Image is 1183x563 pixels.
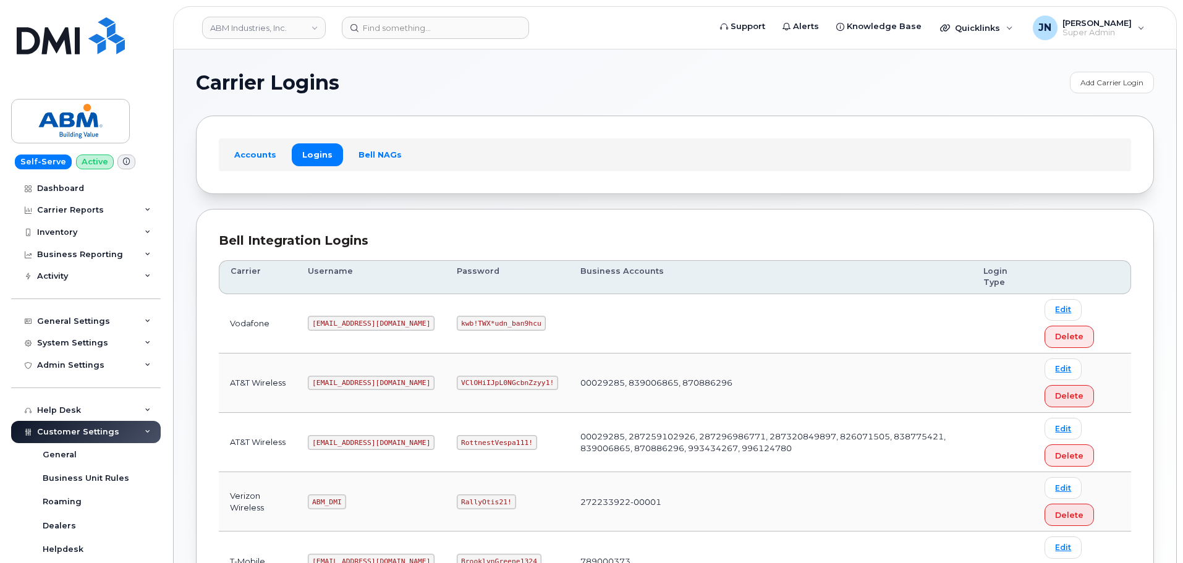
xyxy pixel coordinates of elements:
[1045,477,1082,499] a: Edit
[972,260,1033,294] th: Login Type
[1045,299,1082,321] a: Edit
[457,435,537,450] code: RottnestVespa111!
[1045,444,1094,467] button: Delete
[219,353,297,413] td: AT&T Wireless
[1045,385,1094,407] button: Delete
[219,413,297,472] td: AT&T Wireless
[224,143,287,166] a: Accounts
[1045,358,1082,380] a: Edit
[219,294,297,353] td: Vodafone
[457,494,515,509] code: RallyOtis21!
[1055,450,1083,462] span: Delete
[308,316,435,331] code: [EMAIL_ADDRESS][DOMAIN_NAME]
[1055,331,1083,342] span: Delete
[297,260,446,294] th: Username
[1045,536,1082,558] a: Edit
[1045,418,1082,439] a: Edit
[1055,390,1083,402] span: Delete
[292,143,343,166] a: Logins
[569,353,972,413] td: 00029285, 839006865, 870886296
[308,376,435,391] code: [EMAIL_ADDRESS][DOMAIN_NAME]
[219,260,297,294] th: Carrier
[569,413,972,472] td: 00029285, 287259102926, 287296986771, 287320849897, 826071505, 838775421, 839006865, 870886296, 9...
[569,472,972,531] td: 272233922-00001
[219,472,297,531] td: Verizon Wireless
[1045,326,1094,348] button: Delete
[219,232,1131,250] div: Bell Integration Logins
[446,260,569,294] th: Password
[308,435,435,450] code: [EMAIL_ADDRESS][DOMAIN_NAME]
[1055,509,1083,521] span: Delete
[457,376,558,391] code: VClOHiIJpL0NGcbnZzyy1!
[457,316,545,331] code: kwb!TWX*udn_ban9hcu
[196,74,339,92] span: Carrier Logins
[348,143,412,166] a: Bell NAGs
[308,494,346,509] code: ABM_DMI
[1070,72,1154,93] a: Add Carrier Login
[569,260,972,294] th: Business Accounts
[1045,504,1094,526] button: Delete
